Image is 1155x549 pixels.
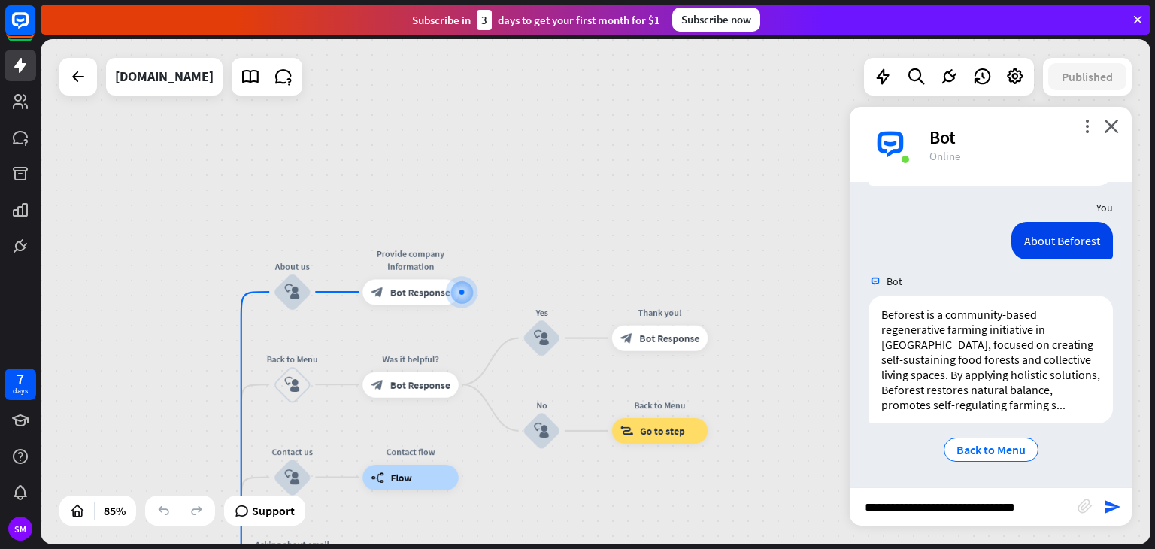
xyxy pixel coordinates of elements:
[534,330,549,345] i: block_user_input
[285,377,300,392] i: block_user_input
[956,442,1026,457] span: Back to Menu
[371,471,384,484] i: builder_tree
[477,10,492,30] div: 3
[353,247,468,273] div: Provide company information
[1048,63,1126,90] button: Published
[1103,498,1121,516] i: send
[285,284,300,299] i: block_user_input
[390,286,450,299] span: Bot Response
[390,378,450,391] span: Bot Response
[285,469,300,484] i: block_user_input
[115,58,214,96] div: beforest.co
[929,149,1114,163] div: Online
[1104,119,1119,133] i: close
[602,306,717,319] div: Thank you!
[252,499,295,523] span: Support
[503,306,580,319] div: Yes
[887,274,902,288] span: Bot
[8,517,32,541] div: SM
[620,424,634,437] i: block_goto
[254,445,331,458] div: Contact us
[869,296,1113,423] div: Beforest is a community-based regenerative farming initiative in [GEOGRAPHIC_DATA], focused on cr...
[672,8,760,32] div: Subscribe now
[503,399,580,411] div: No
[620,332,633,344] i: block_bot_response
[99,499,130,523] div: 85%
[353,445,468,458] div: Contact flow
[371,378,383,391] i: block_bot_response
[640,424,685,437] span: Go to step
[602,399,717,411] div: Back to Menu
[371,286,383,299] i: block_bot_response
[254,353,331,365] div: Back to Menu
[17,372,24,386] div: 7
[12,6,57,51] button: Open LiveChat chat widget
[639,332,699,344] span: Bot Response
[254,260,331,273] div: About us
[353,353,468,365] div: Was it helpful?
[534,423,549,438] i: block_user_input
[1080,119,1094,133] i: more_vert
[391,471,412,484] span: Flow
[1011,222,1113,259] div: About Beforest
[1096,201,1113,214] span: You
[929,126,1114,149] div: Bot
[1078,499,1093,514] i: block_attachment
[13,386,28,396] div: days
[5,369,36,400] a: 7 days
[412,10,660,30] div: Subscribe in days to get your first month for $1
